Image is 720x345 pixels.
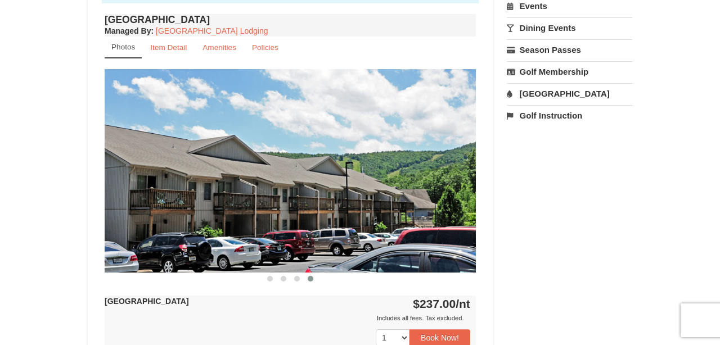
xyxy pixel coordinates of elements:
[507,83,632,104] a: [GEOGRAPHIC_DATA]
[105,297,189,306] strong: [GEOGRAPHIC_DATA]
[105,312,470,324] div: Includes all fees. Tax excluded.
[111,43,135,51] small: Photos
[195,37,244,58] a: Amenities
[252,43,278,52] small: Policies
[507,61,632,82] a: Golf Membership
[105,26,151,35] span: Managed By
[105,69,476,272] img: 18876286-40-c42fb63f.jpg
[456,297,470,310] span: /nt
[143,37,194,58] a: Item Detail
[245,37,286,58] a: Policies
[105,26,154,35] strong: :
[105,37,142,58] a: Photos
[507,17,632,38] a: Dining Events
[150,43,187,52] small: Item Detail
[156,26,268,35] a: [GEOGRAPHIC_DATA] Lodging
[413,297,470,310] strong: $237.00
[202,43,236,52] small: Amenities
[507,105,632,126] a: Golf Instruction
[507,39,632,60] a: Season Passes
[105,14,476,25] h4: [GEOGRAPHIC_DATA]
